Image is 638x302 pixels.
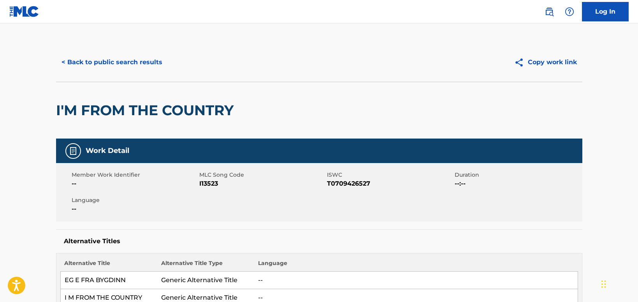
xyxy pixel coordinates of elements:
span: ISWC [327,171,453,179]
div: Help [562,4,577,19]
span: --:-- [455,179,580,188]
td: EG E FRA BYGDINN [60,272,157,289]
th: Alternative Title [60,259,157,272]
span: -- [72,179,197,188]
a: Public Search [541,4,557,19]
img: Copy work link [514,58,528,67]
span: -- [72,204,197,214]
td: Generic Alternative Title [157,272,254,289]
h5: Work Detail [86,146,129,155]
img: search [545,7,554,16]
span: MLC Song Code [199,171,325,179]
div: Drag [601,272,606,296]
span: T0709426527 [327,179,453,188]
th: Alternative Title Type [157,259,254,272]
span: I13523 [199,179,325,188]
img: MLC Logo [9,6,39,17]
span: Duration [455,171,580,179]
h2: I'M FROM THE COUNTRY [56,102,237,119]
button: < Back to public search results [56,53,168,72]
span: Member Work Identifier [72,171,197,179]
span: Language [72,196,197,204]
th: Language [254,259,578,272]
img: Work Detail [69,146,78,156]
button: Copy work link [509,53,582,72]
td: -- [254,272,578,289]
iframe: Chat Widget [599,265,638,302]
img: help [565,7,574,16]
a: Log In [582,2,629,21]
h5: Alternative Titles [64,237,575,245]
